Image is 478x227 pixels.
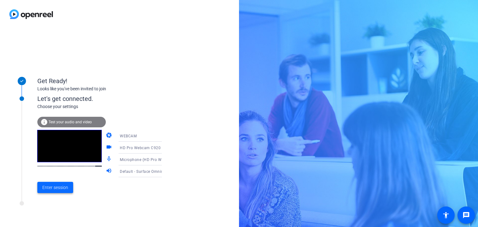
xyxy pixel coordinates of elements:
[37,182,73,193] button: Enter session
[37,86,162,92] div: Looks like you've been invited to join
[120,169,251,174] span: Default - Surface Omnisonic Speakers (2- Surface High Definition Audio)
[37,103,175,110] div: Choose your settings
[106,168,113,175] mat-icon: volume_up
[120,134,137,138] span: WEBCAM
[42,184,68,191] span: Enter session
[37,94,175,103] div: Let's get connected.
[120,157,210,162] span: Microphone (HD Pro Webcam C920) (046d:082d)
[106,132,113,140] mat-icon: camera
[49,120,92,124] span: Test your audio and video
[106,156,113,163] mat-icon: mic_none
[120,145,184,150] span: HD Pro Webcam C920 (046d:082d)
[37,76,162,86] div: Get Ready!
[442,211,450,219] mat-icon: accessibility
[40,118,48,126] mat-icon: info
[462,211,470,219] mat-icon: message
[106,144,113,151] mat-icon: videocam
